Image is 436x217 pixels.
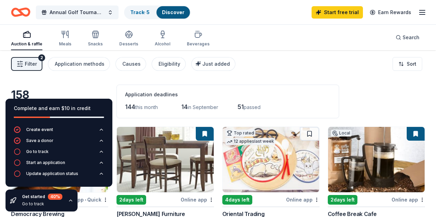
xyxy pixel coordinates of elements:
button: Save a donor [14,137,104,148]
div: Complete and earn $10 in credit [14,104,104,112]
div: Create event [26,127,53,132]
div: 40 % [48,194,62,200]
a: Track· 5 [130,9,150,15]
button: Causes [115,57,146,71]
img: Image for Jordan's Furniture [117,127,213,192]
button: Auction & raffle [11,28,42,50]
button: Update application status [14,170,104,181]
div: Save a donor [26,138,53,143]
div: 2 [38,54,45,61]
button: Filter2 [11,57,42,71]
button: Desserts [119,28,138,50]
button: Start an application [14,159,104,170]
div: Alcohol [155,41,170,47]
span: 14 [181,103,187,110]
span: in September [187,104,218,110]
div: Eligibility [159,60,180,68]
span: passed [244,104,261,110]
button: Search [390,31,425,44]
div: Snacks [88,41,103,47]
button: Beverages [187,28,210,50]
div: 158 [11,88,108,102]
a: Home [11,4,30,20]
span: Just added [202,61,230,67]
div: 4 days left [222,195,252,205]
button: Snacks [88,28,103,50]
div: Meals [59,41,71,47]
button: Alcohol [155,28,170,50]
button: Eligibility [152,57,186,71]
div: Update application status [26,171,78,176]
div: Go to track [26,149,49,154]
div: Desserts [119,41,138,47]
span: Sort [407,60,416,68]
img: Image for Coffee Break Cafe [328,127,425,192]
div: Auction & raffle [11,41,42,47]
span: 144 [125,103,135,110]
div: Application deadlines [125,90,331,99]
a: Start free trial [312,6,363,19]
div: Online app [286,195,320,204]
div: 2 days left [116,195,146,205]
div: Online app [392,195,425,204]
a: Earn Rewards [366,6,415,19]
button: Go to track [14,148,104,159]
button: Annual Golf Tournament [36,6,119,19]
span: Annual Golf Tournament [50,8,105,17]
div: 12 applies last week [225,138,275,145]
div: Go to track [22,201,62,207]
div: Online app [181,195,214,204]
a: Discover [162,9,184,15]
button: Track· 5Discover [124,6,191,19]
div: Start an application [26,160,65,165]
div: Local [331,130,352,137]
div: Top rated [225,130,255,137]
button: Just added [191,57,235,71]
div: Beverages [187,41,210,47]
button: Sort [393,57,422,71]
span: 51 [237,103,244,110]
span: Filter [25,60,37,68]
button: Meals [59,28,71,50]
div: Get started [22,194,62,200]
span: Search [403,33,419,42]
div: Causes [122,60,141,68]
div: Application methods [55,60,104,68]
span: this month [135,104,158,110]
img: Image for Oriental Trading [223,127,319,192]
button: Application methods [48,57,110,71]
button: Create event [14,126,104,137]
div: 2 days left [328,195,357,205]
